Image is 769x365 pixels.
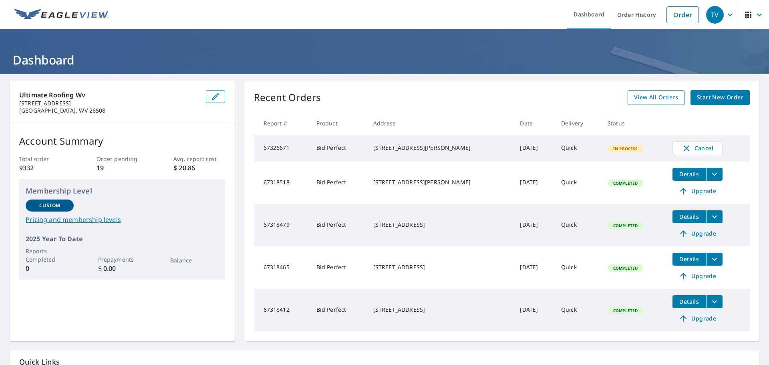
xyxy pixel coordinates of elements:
[555,111,601,135] th: Delivery
[97,163,148,173] p: 19
[26,186,219,196] p: Membership Level
[555,246,601,289] td: Quick
[706,210,723,223] button: filesDropdownBtn-67318479
[310,204,367,246] td: Bid Perfect
[706,253,723,266] button: filesDropdownBtn-67318465
[555,289,601,331] td: Quick
[19,163,70,173] p: 9332
[697,93,743,103] span: Start New Order
[97,155,148,163] p: Order pending
[681,143,714,153] span: Cancel
[690,90,750,105] a: Start New Order
[672,210,706,223] button: detailsBtn-67318479
[254,135,310,161] td: 67326671
[677,255,701,263] span: Details
[608,308,642,313] span: Completed
[14,9,109,21] img: EV Logo
[513,111,554,135] th: Date
[26,215,219,224] a: Pricing and membership levels
[608,146,643,151] span: In Process
[254,90,321,105] p: Recent Orders
[26,264,74,273] p: 0
[19,134,225,148] p: Account Summary
[373,306,507,314] div: [STREET_ADDRESS]
[173,155,225,163] p: Avg. report cost
[254,204,310,246] td: 67318479
[10,52,759,68] h1: Dashboard
[555,135,601,161] td: Quick
[634,93,678,103] span: View All Orders
[628,90,684,105] a: View All Orders
[706,6,724,24] div: TV
[26,234,219,244] p: 2025 Year To Date
[672,168,706,181] button: detailsBtn-67318518
[672,295,706,308] button: detailsBtn-67318412
[310,246,367,289] td: Bid Perfect
[672,185,723,198] a: Upgrade
[513,289,554,331] td: [DATE]
[672,312,723,325] a: Upgrade
[254,289,310,331] td: 67318412
[672,253,706,266] button: detailsBtn-67318465
[555,204,601,246] td: Quick
[706,168,723,181] button: filesDropdownBtn-67318518
[367,111,514,135] th: Address
[373,263,507,271] div: [STREET_ADDRESS]
[170,256,218,264] p: Balance
[39,202,60,209] p: Custom
[310,289,367,331] td: Bid Perfect
[608,265,642,271] span: Completed
[254,246,310,289] td: 67318465
[254,111,310,135] th: Report #
[26,247,74,264] p: Reports Completed
[513,246,554,289] td: [DATE]
[98,264,146,273] p: $ 0.00
[672,141,723,155] button: Cancel
[310,135,367,161] td: Bid Perfect
[513,204,554,246] td: [DATE]
[608,223,642,228] span: Completed
[677,186,718,196] span: Upgrade
[19,90,199,100] p: Ultimate Roofing Wv
[706,295,723,308] button: filesDropdownBtn-67318412
[677,229,718,238] span: Upgrade
[513,135,554,161] td: [DATE]
[19,155,70,163] p: Total order
[513,161,554,204] td: [DATE]
[677,298,701,305] span: Details
[672,227,723,240] a: Upgrade
[373,221,507,229] div: [STREET_ADDRESS]
[677,271,718,281] span: Upgrade
[19,107,199,114] p: [GEOGRAPHIC_DATA], WV 26508
[373,178,507,186] div: [STREET_ADDRESS][PERSON_NAME]
[677,170,701,178] span: Details
[666,6,699,23] a: Order
[373,144,507,152] div: [STREET_ADDRESS][PERSON_NAME]
[601,111,666,135] th: Status
[677,213,701,220] span: Details
[173,163,225,173] p: $ 20.86
[555,161,601,204] td: Quick
[672,270,723,282] a: Upgrade
[608,180,642,186] span: Completed
[310,161,367,204] td: Bid Perfect
[677,314,718,323] span: Upgrade
[19,100,199,107] p: [STREET_ADDRESS]
[254,161,310,204] td: 67318518
[310,111,367,135] th: Product
[98,255,146,264] p: Prepayments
